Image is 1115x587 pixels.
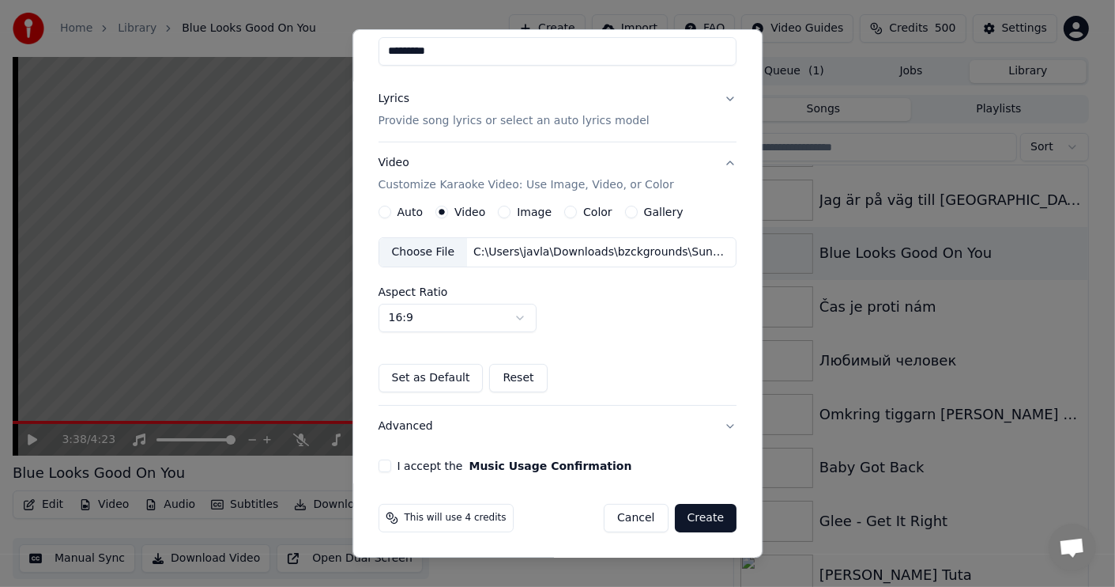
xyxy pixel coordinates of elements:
label: I accept the [397,460,632,471]
label: Aspect Ratio [379,286,737,297]
label: Color [583,206,612,218]
button: I accept the [469,460,632,471]
label: Video [454,206,485,218]
div: Video [379,155,674,193]
div: VideoCustomize Karaoke Video: Use Image, Video, or Color [379,206,737,405]
button: Create [675,504,737,532]
button: Cancel [604,504,668,532]
div: C:\Users\javla\Downloads\bzckgrounds\Sunset color 4K II #screen #Background #freemusic_21.mp4 [467,244,736,260]
button: Reset [490,364,548,392]
button: VideoCustomize Karaoke Video: Use Image, Video, or Color [379,142,737,206]
p: Customize Karaoke Video: Use Image, Video, or Color [379,177,674,193]
label: Title [379,20,737,31]
div: Choose File [379,238,468,267]
div: Lyrics [379,91,409,107]
button: Set as Default [379,364,484,392]
button: Advanced [379,406,737,447]
button: LyricsProvide song lyrics or select an auto lyrics model [379,78,737,142]
p: Provide song lyrics or select an auto lyrics model [379,113,650,129]
span: This will use 4 credits [405,512,507,525]
label: Image [517,206,552,218]
label: Gallery [644,206,684,218]
label: Auto [397,206,424,218]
